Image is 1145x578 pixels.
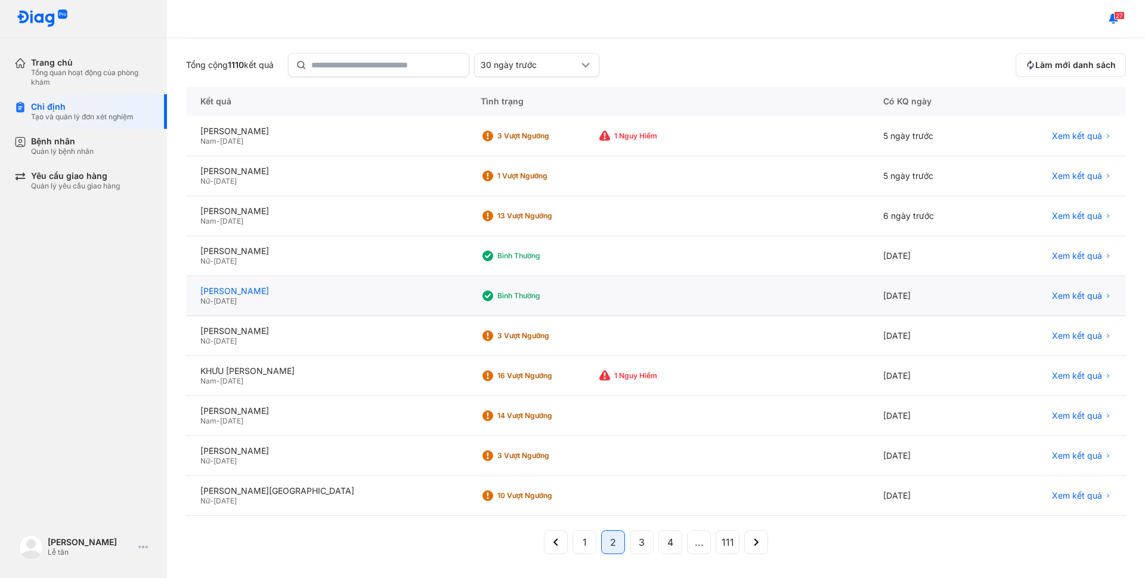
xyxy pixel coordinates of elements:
[220,376,243,385] span: [DATE]
[210,177,213,186] span: -
[1052,490,1102,501] span: Xem kết quả
[200,486,452,496] div: [PERSON_NAME][GEOGRAPHIC_DATA]
[31,181,120,191] div: Quản lý yêu cầu giao hàng
[1052,290,1102,301] span: Xem kết quả
[210,456,213,465] span: -
[200,336,210,345] span: Nữ
[1035,60,1116,70] span: Làm mới danh sách
[1052,410,1102,421] span: Xem kết quả
[210,296,213,305] span: -
[722,535,734,549] span: 111
[497,211,593,221] div: 13 Vượt ngưỡng
[614,131,710,141] div: 1 Nguy hiểm
[869,236,991,276] div: [DATE]
[31,101,134,112] div: Chỉ định
[17,10,68,28] img: logo
[220,137,243,146] span: [DATE]
[213,177,237,186] span: [DATE]
[200,376,216,385] span: Nam
[497,291,593,301] div: Bình thường
[1052,131,1102,141] span: Xem kết quả
[869,86,991,116] div: Có KQ ngày
[213,336,237,345] span: [DATE]
[869,156,991,196] div: 5 ngày trước
[614,371,710,381] div: 1 Nguy hiểm
[601,530,625,554] button: 2
[220,416,243,425] span: [DATE]
[200,206,452,217] div: [PERSON_NAME]
[716,530,739,554] button: 111
[200,446,452,456] div: [PERSON_NAME]
[497,131,593,141] div: 3 Vượt ngưỡng
[200,456,210,465] span: Nữ
[1052,330,1102,341] span: Xem kết quả
[869,196,991,236] div: 6 ngày trước
[200,246,452,256] div: [PERSON_NAME]
[216,376,220,385] span: -
[497,411,593,421] div: 14 Vượt ngưỡng
[497,171,593,181] div: 1 Vượt ngưỡng
[466,86,869,116] div: Tình trạng
[200,296,210,305] span: Nữ
[1016,53,1126,77] button: Làm mới danh sách
[31,112,134,122] div: Tạo và quản lý đơn xét nghiệm
[200,416,216,425] span: Nam
[200,366,452,376] div: KHƯU [PERSON_NAME]
[497,251,593,261] div: Bình thường
[31,57,153,68] div: Trang chủ
[687,530,711,554] button: ...
[1052,370,1102,381] span: Xem kết quả
[497,491,593,500] div: 10 Vượt ngưỡng
[869,116,991,156] div: 5 ngày trước
[31,68,153,87] div: Tổng quan hoạt động của phòng khám
[220,217,243,225] span: [DATE]
[1114,11,1125,20] span: 27
[610,535,616,549] span: 2
[481,60,578,70] div: 30 ngày trước
[200,137,216,146] span: Nam
[48,537,134,548] div: [PERSON_NAME]
[19,535,43,559] img: logo
[31,171,120,181] div: Yêu cầu giao hàng
[667,535,673,549] span: 4
[1052,171,1102,181] span: Xem kết quả
[695,535,704,549] span: ...
[210,496,213,505] span: -
[630,530,654,554] button: 3
[497,451,593,460] div: 3 Vượt ngưỡng
[200,126,452,137] div: [PERSON_NAME]
[497,371,593,381] div: 16 Vượt ngưỡng
[497,331,593,341] div: 3 Vượt ngưỡng
[869,476,991,516] div: [DATE]
[869,276,991,316] div: [DATE]
[186,86,466,116] div: Kết quả
[869,316,991,356] div: [DATE]
[200,286,452,296] div: [PERSON_NAME]
[658,530,682,554] button: 4
[31,147,94,156] div: Quản lý bệnh nhân
[200,177,210,186] span: Nữ
[228,60,244,70] span: 1110
[213,496,237,505] span: [DATE]
[213,456,237,465] span: [DATE]
[213,296,237,305] span: [DATE]
[869,396,991,436] div: [DATE]
[639,535,645,549] span: 3
[213,256,237,265] span: [DATE]
[200,496,210,505] span: Nữ
[200,256,210,265] span: Nữ
[31,136,94,147] div: Bệnh nhân
[572,530,596,554] button: 1
[210,336,213,345] span: -
[869,356,991,396] div: [DATE]
[216,137,220,146] span: -
[200,217,216,225] span: Nam
[1052,450,1102,461] span: Xem kết quả
[186,60,274,70] div: Tổng cộng kết quả
[1052,211,1102,221] span: Xem kết quả
[216,416,220,425] span: -
[210,256,213,265] span: -
[200,326,452,336] div: [PERSON_NAME]
[869,436,991,476] div: [DATE]
[583,535,587,549] span: 1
